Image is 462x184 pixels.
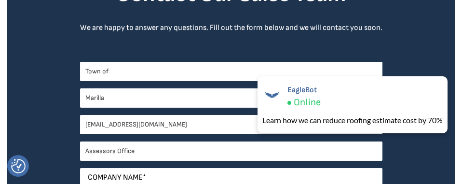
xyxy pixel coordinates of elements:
[11,159,26,173] img: Revisit consent button
[262,85,282,105] img: EagleBot
[262,114,443,126] div: Learn how we can reduce roofing estimate cost by 70%
[80,23,382,33] div: We are happy to answer any questions. Fill out the form below and we will contact you soon.
[11,159,26,173] button: Consent Preferences
[294,97,321,109] span: Online
[287,85,321,95] span: EagleBot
